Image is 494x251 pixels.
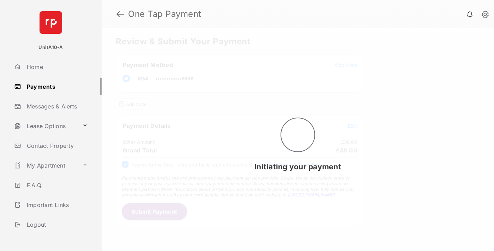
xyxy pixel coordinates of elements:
a: Lease Options [11,118,79,134]
span: Initiating your payment [254,162,341,171]
a: Logout [11,216,102,233]
strong: One Tap Payment [128,10,201,18]
a: Payments [11,78,102,95]
a: Important Links [11,196,91,213]
a: My Apartment [11,157,79,174]
img: svg+xml;base64,PHN2ZyB4bWxucz0iaHR0cDovL3d3dy53My5vcmcvMjAwMC9zdmciIHdpZHRoPSI2NCIgaGVpZ2h0PSI2NC... [40,11,62,34]
a: Contact Property [11,137,102,154]
a: F.A.Q. [11,177,102,194]
a: Home [11,58,102,75]
p: UnitA10-A [38,44,63,51]
a: Messages & Alerts [11,98,102,115]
